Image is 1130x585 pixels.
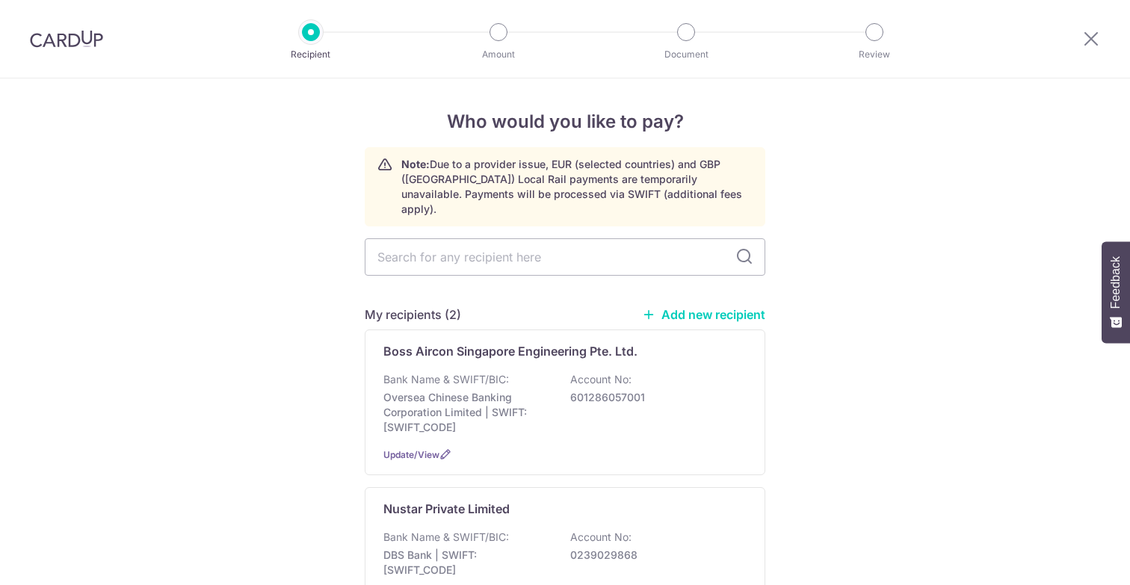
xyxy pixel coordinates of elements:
[1102,241,1130,343] button: Feedback - Show survey
[383,449,439,460] a: Update/View
[383,342,637,360] p: Boss Aircon Singapore Engineering Pte. Ltd.
[1034,540,1115,578] iframe: Opens a widget where you can find more information
[819,47,930,62] p: Review
[570,548,738,563] p: 0239029868
[642,307,765,322] a: Add new recipient
[443,47,554,62] p: Amount
[383,372,509,387] p: Bank Name & SWIFT/BIC:
[30,30,103,48] img: CardUp
[570,372,632,387] p: Account No:
[570,390,738,405] p: 601286057001
[631,47,741,62] p: Document
[383,390,551,435] p: Oversea Chinese Banking Corporation Limited | SWIFT: [SWIFT_CODE]
[383,548,551,578] p: DBS Bank | SWIFT: [SWIFT_CODE]
[383,500,510,518] p: Nustar Private Limited
[365,306,461,324] h5: My recipients (2)
[401,158,430,170] strong: Note:
[256,47,366,62] p: Recipient
[401,157,753,217] p: Due to a provider issue, EUR (selected countries) and GBP ([GEOGRAPHIC_DATA]) Local Rail payments...
[570,530,632,545] p: Account No:
[365,238,765,276] input: Search for any recipient here
[383,530,509,545] p: Bank Name & SWIFT/BIC:
[1109,256,1123,309] span: Feedback
[365,108,765,135] h4: Who would you like to pay?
